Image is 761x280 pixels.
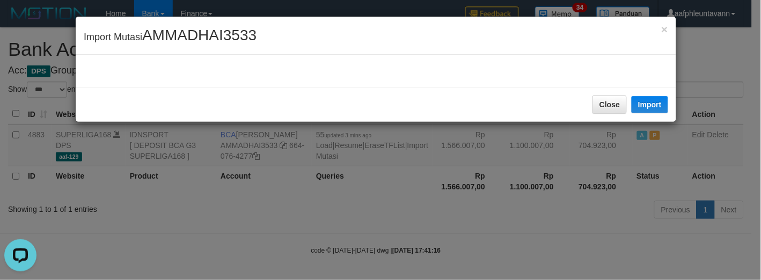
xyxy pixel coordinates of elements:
span: × [662,23,668,35]
button: Close [662,24,668,35]
button: Close [592,95,627,114]
button: Open LiveChat chat widget [4,4,36,36]
span: AMMADHAI3533 [142,27,257,43]
button: Import [632,96,668,113]
span: Import Mutasi [84,32,257,42]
